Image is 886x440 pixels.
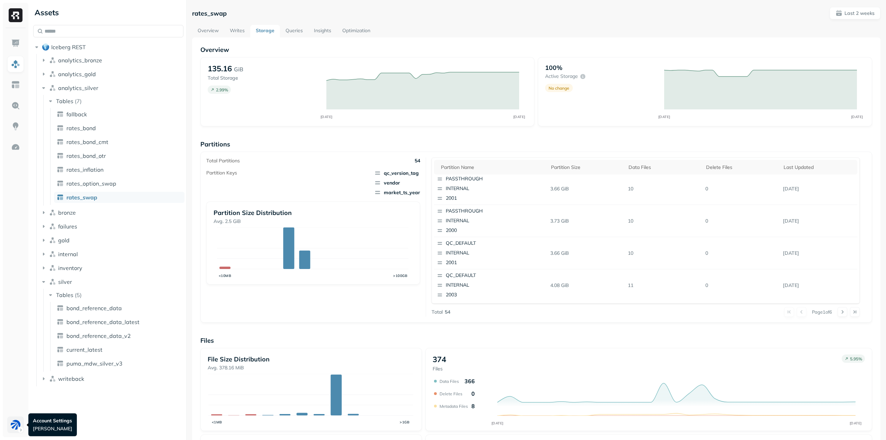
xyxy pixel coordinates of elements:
span: bond_reference_data [66,305,122,312]
tspan: [DATE] [491,421,504,425]
button: writeback [40,373,184,384]
div: Partition name [441,164,544,171]
p: Page 1 of 6 [812,309,832,315]
a: Writes [224,25,250,37]
p: Files [433,366,446,372]
p: 11 [625,279,703,291]
p: 5.95 % [850,356,862,361]
img: table [57,138,64,145]
p: Account Settings [33,417,72,424]
p: PASSTHROUGH [446,208,513,215]
a: puma_mdw_silver_v3 [54,358,184,369]
div: Assets [33,7,183,18]
tspan: [DATE] [513,115,525,119]
p: No change [549,86,569,91]
img: table [57,125,64,132]
p: Active storage [545,73,578,80]
img: table [57,346,64,353]
p: rates_swap [192,9,227,17]
button: QC_DEFAULTINTERNAL2001 [434,237,516,269]
img: Optimization [11,143,20,152]
img: Query Explorer [11,101,20,110]
p: Avg. 378.16 MiB [208,365,415,371]
span: bond_reference_data_latest [66,318,139,325]
p: 2000 [446,227,513,234]
span: vendor [374,179,420,186]
p: 10 [625,215,703,227]
button: bronze [40,207,184,218]
span: rates_bond_otr [66,152,106,159]
div: Partition size [551,164,622,171]
img: namespace [49,71,56,78]
a: rates_bond_otr [54,150,184,161]
span: market_ts_year [374,189,420,196]
p: 54 [415,158,420,164]
span: internal [58,251,78,258]
span: failures [58,223,77,230]
p: Last 2 weeks [844,10,875,17]
img: table [57,318,64,325]
p: 3.66 GiB [548,183,625,195]
tspan: [DATE] [320,115,333,119]
span: fallback [66,111,87,118]
p: 10 [625,183,703,195]
span: qc_version_tag [374,170,420,177]
a: Overview [192,25,224,37]
p: PASSTHROUGH [446,176,513,182]
img: namespace [49,223,56,230]
span: puma_mdw_silver_v3 [66,360,123,367]
img: table [57,111,64,118]
span: rates_bond [66,125,96,132]
p: ( 7 ) [75,98,82,105]
p: 3.73 GiB [548,215,625,227]
img: table [57,360,64,367]
button: silver [40,276,184,287]
span: writeback [58,375,84,382]
button: QC_DEFAULTINTERNAL2003 [434,269,516,301]
button: PASSTHROUGHINTERNAL2000 [434,205,516,237]
button: Iceberg REST [33,42,183,53]
p: Sep 23, 2025 [780,279,858,291]
button: PASSTHROUGHINTERNAL2001 [434,173,516,205]
p: 4.08 GiB [548,279,625,291]
button: failures [40,221,184,232]
a: Storage [250,25,280,37]
p: 135.16 [208,64,232,73]
span: rates_option_swap [66,180,116,187]
a: Queries [280,25,308,37]
tspan: [DATE] [850,421,862,425]
p: 366 [464,378,475,385]
p: 0 [703,215,780,227]
span: gold [58,237,70,244]
div: Data Files [629,164,699,171]
p: GiB [234,65,243,73]
img: namespace [49,264,56,271]
button: analytics_bronze [40,55,184,66]
span: silver [58,278,72,285]
button: Tables(7) [47,96,184,107]
img: Assets [11,60,20,69]
a: bond_reference_data_v2 [54,330,184,341]
span: rates_swap [66,194,97,201]
p: INTERNAL [446,185,513,192]
span: rates_bond_cmt [66,138,108,145]
img: namespace [49,251,56,258]
p: 2003 [446,291,513,298]
p: 2001 [446,259,513,266]
img: namespace [49,209,56,216]
p: Files [200,336,872,344]
p: Sep 23, 2025 [780,215,858,227]
p: 0 [703,279,780,291]
button: analytics_gold [40,69,184,80]
span: bond_reference_data_v2 [66,332,131,339]
p: Metadata Files [440,404,468,409]
p: [PERSON_NAME] [33,425,72,432]
p: 0 [471,390,475,397]
div: Last updated [784,164,854,171]
button: internal [40,249,184,260]
a: rates_option_swap [54,178,184,189]
a: Optimization [337,25,376,37]
button: inventory [40,262,184,273]
img: table [57,305,64,312]
a: current_latest [54,344,184,355]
